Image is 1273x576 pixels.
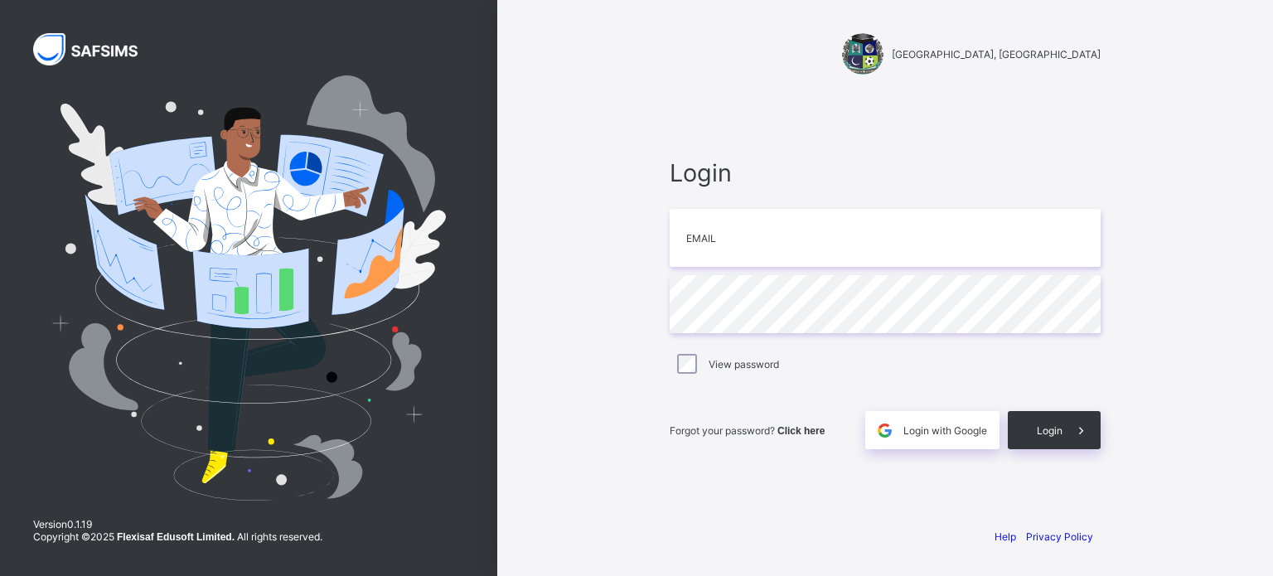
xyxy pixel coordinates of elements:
[670,424,825,437] span: Forgot your password?
[892,48,1101,61] span: [GEOGRAPHIC_DATA], [GEOGRAPHIC_DATA]
[995,530,1016,543] a: Help
[709,358,779,370] label: View password
[777,424,825,437] a: Click here
[117,531,235,543] strong: Flexisaf Edusoft Limited.
[777,425,825,437] span: Click here
[1037,424,1062,437] span: Login
[51,75,446,500] img: Hero Image
[903,424,987,437] span: Login with Google
[1026,530,1093,543] a: Privacy Policy
[875,421,894,440] img: google.396cfc9801f0270233282035f929180a.svg
[33,518,322,530] span: Version 0.1.19
[33,33,157,65] img: SAFSIMS Logo
[670,158,1101,187] span: Login
[33,530,322,543] span: Copyright © 2025 All rights reserved.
